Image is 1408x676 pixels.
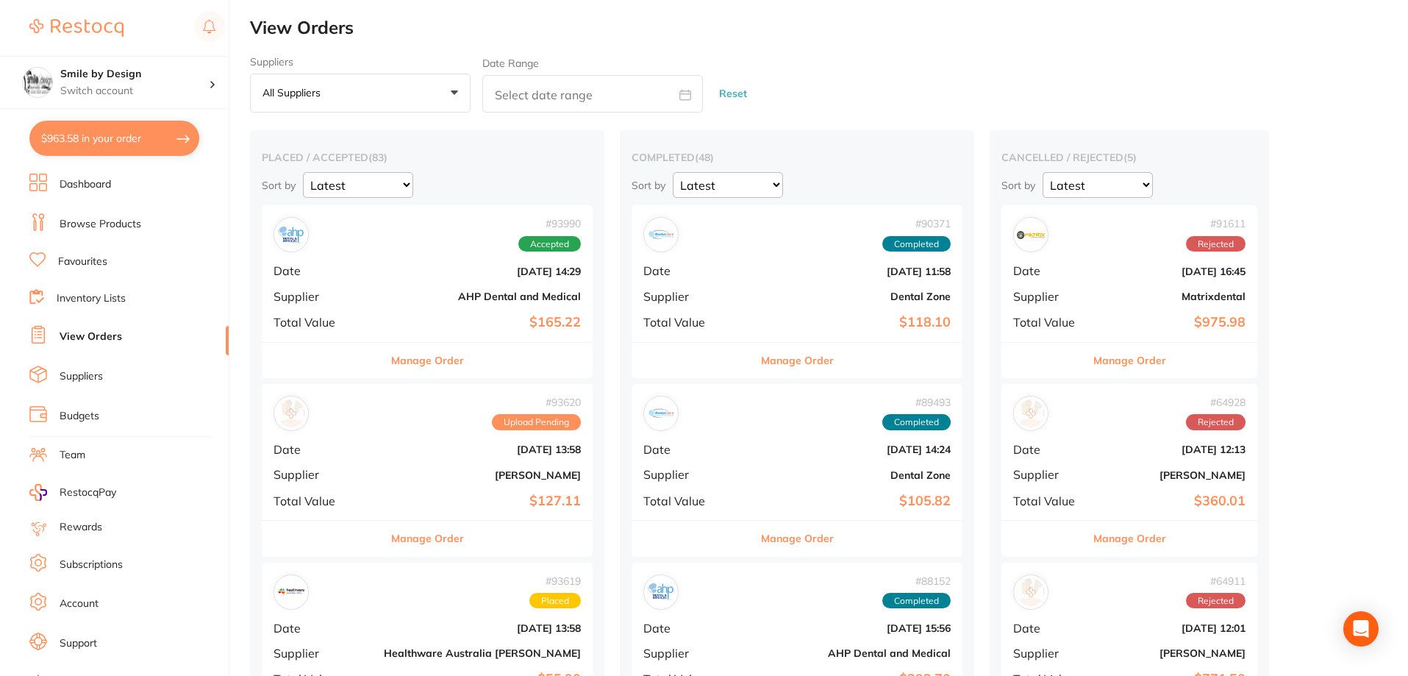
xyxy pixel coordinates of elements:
[250,56,471,68] label: Suppliers
[60,217,141,232] a: Browse Products
[57,291,126,306] a: Inventory Lists
[274,443,372,456] span: Date
[1186,218,1246,230] span: # 91611
[882,414,951,430] span: Completed
[1013,264,1087,277] span: Date
[384,647,581,659] b: Healthware Australia [PERSON_NAME]
[29,484,47,501] img: RestocqPay
[58,255,107,269] a: Favourites
[1098,647,1246,659] b: [PERSON_NAME]
[274,264,372,277] span: Date
[754,266,951,277] b: [DATE] 11:58
[1186,236,1246,252] span: Rejected
[29,19,124,37] img: Restocq Logo
[518,236,581,252] span: Accepted
[754,444,951,455] b: [DATE] 14:24
[647,221,675,249] img: Dental Zone
[60,520,102,535] a: Rewards
[23,68,52,97] img: Smile by Design
[632,179,665,192] p: Sort by
[882,396,951,408] span: # 89493
[29,121,199,156] button: $963.58 in your order
[384,266,581,277] b: [DATE] 14:29
[518,218,581,230] span: # 93990
[274,494,372,508] span: Total Value
[754,494,951,509] b: $105.82
[492,414,581,430] span: Upload Pending
[277,578,305,606] img: Healthware Australia Ridley
[529,575,581,587] span: # 93619
[391,521,464,556] button: Manage Order
[60,485,116,500] span: RestocqPay
[60,558,123,572] a: Subscriptions
[643,647,742,660] span: Supplier
[754,469,951,481] b: Dental Zone
[60,369,103,384] a: Suppliers
[1098,469,1246,481] b: [PERSON_NAME]
[882,575,951,587] span: # 88152
[754,647,951,659] b: AHP Dental and Medical
[274,622,372,635] span: Date
[761,343,834,378] button: Manage Order
[1098,291,1246,302] b: Matrixdental
[1093,521,1166,556] button: Manage Order
[1017,221,1045,249] img: Matrixdental
[482,57,539,69] label: Date Range
[754,291,951,302] b: Dental Zone
[529,593,581,609] span: Placed
[391,343,464,378] button: Manage Order
[1013,316,1087,329] span: Total Value
[1093,343,1166,378] button: Manage Order
[60,409,99,424] a: Budgets
[643,290,742,303] span: Supplier
[60,448,85,463] a: Team
[761,521,834,556] button: Manage Order
[384,494,581,509] b: $127.11
[60,636,97,651] a: Support
[274,468,372,481] span: Supplier
[492,396,581,408] span: # 93620
[274,647,372,660] span: Supplier
[262,86,326,99] p: All suppliers
[1017,399,1045,427] img: Henry Schein Halas
[1098,494,1246,509] b: $360.01
[643,468,742,481] span: Supplier
[643,443,742,456] span: Date
[882,593,951,609] span: Completed
[60,84,209,99] p: Switch account
[1013,622,1087,635] span: Date
[647,399,675,427] img: Dental Zone
[643,316,742,329] span: Total Value
[1186,414,1246,430] span: Rejected
[29,484,116,501] a: RestocqPay
[250,18,1408,38] h2: View Orders
[1186,396,1246,408] span: # 64928
[643,264,742,277] span: Date
[1343,611,1379,647] div: Open Intercom Messenger
[1186,593,1246,609] span: Rejected
[274,290,372,303] span: Supplier
[754,315,951,330] b: $118.10
[60,177,111,192] a: Dashboard
[277,221,305,249] img: AHP Dental and Medical
[384,315,581,330] b: $165.22
[1001,151,1257,164] h2: cancelled / rejected ( 5 )
[715,74,751,113] button: Reset
[1098,266,1246,277] b: [DATE] 16:45
[274,316,372,329] span: Total Value
[60,597,99,611] a: Account
[262,179,296,192] p: Sort by
[250,74,471,113] button: All suppliers
[1017,578,1045,606] img: Henry Schein Halas
[277,399,305,427] img: Henry Schein Halas
[384,291,581,302] b: AHP Dental and Medical
[1098,444,1246,455] b: [DATE] 12:13
[643,494,742,508] span: Total Value
[754,622,951,634] b: [DATE] 15:56
[60,330,122,344] a: View Orders
[384,622,581,634] b: [DATE] 13:58
[262,384,593,557] div: Henry Schein Halas#93620Upload PendingDate[DATE] 13:58Supplier[PERSON_NAME]Total Value$127.11Mana...
[29,11,124,45] a: Restocq Logo
[1013,290,1087,303] span: Supplier
[1098,315,1246,330] b: $975.98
